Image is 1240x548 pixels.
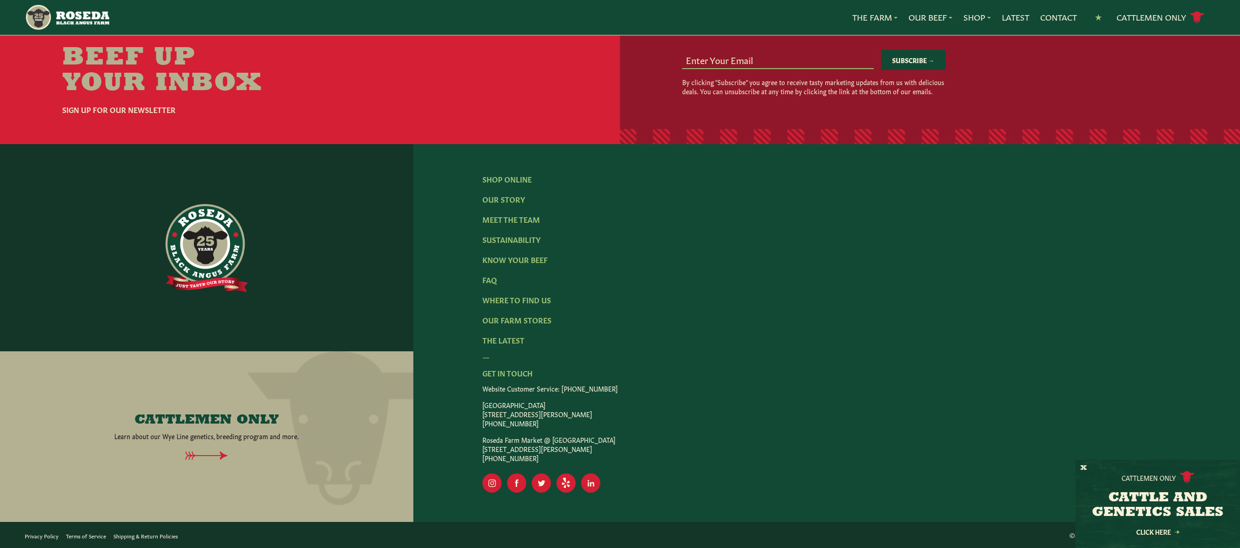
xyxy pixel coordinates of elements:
a: Shop Online [482,174,532,184]
a: Know Your Beef [482,254,548,264]
a: Where To Find Us [482,295,551,305]
a: Visit Our Facebook Page [507,473,526,493]
a: Visit Our Yelp Page [556,473,576,493]
button: Subscribe → [881,50,946,70]
img: https://roseda.com/wp-content/uploads/2021/05/roseda-25-header.png [25,4,109,31]
h3: CATTLE AND GENETICS SALES [1087,491,1229,520]
p: Cattlemen Only [1122,473,1176,482]
a: Shop [963,11,991,23]
a: FAQ [482,274,497,285]
a: Visit Our Instagram Page [482,473,502,493]
a: Contact [1040,11,1077,23]
a: The Latest [482,335,524,345]
p: [GEOGRAPHIC_DATA] [STREET_ADDRESS][PERSON_NAME] [PHONE_NUMBER] [482,400,1171,428]
p: Website Customer Service: [PHONE_NUMBER] [482,384,1171,393]
div: — [482,351,1171,362]
a: Our Beef [909,11,952,23]
a: Our Story [482,194,525,204]
a: Privacy Policy [25,532,59,539]
a: Visit Our LinkedIn Page [581,473,600,493]
h2: Beef Up Your Inbox [62,45,296,97]
p: By clicking "Subscribe" you agree to receive tasty marketing updates from us with delicious deals... [682,77,946,96]
a: Visit Our Twitter Page [532,473,551,493]
h4: CATTLEMEN ONLY [134,413,279,428]
a: Cattlemen Only [1117,10,1204,26]
p: ©2025 - Roseda [GEOGRAPHIC_DATA] All Rights Reserved [1069,530,1215,540]
button: X [1080,463,1087,473]
a: Click Here [1117,529,1199,535]
h6: Sign Up For Our Newsletter [62,104,296,115]
a: Terms of Service [66,532,106,539]
img: https://roseda.com/wp-content/uploads/2021/06/roseda-25-full@2x.png [166,204,248,292]
input: Enter Your Email [682,51,874,68]
a: Latest [1002,11,1029,23]
p: Roseda Farm Market @ [GEOGRAPHIC_DATA] [STREET_ADDRESS][PERSON_NAME] [PHONE_NUMBER] [482,435,1171,462]
a: Our Farm Stores [482,315,551,325]
a: The Farm [852,11,898,23]
a: Sustainability [482,234,540,244]
a: CATTLEMEN ONLY Learn about our Wye Line genetics, breeding program and more. [34,413,379,441]
a: Meet The Team [482,214,540,224]
a: Shipping & Return Policies [113,532,178,539]
p: Learn about our Wye Line genetics, breeding program and more. [114,431,299,441]
img: cattle-icon.svg [1180,471,1194,484]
